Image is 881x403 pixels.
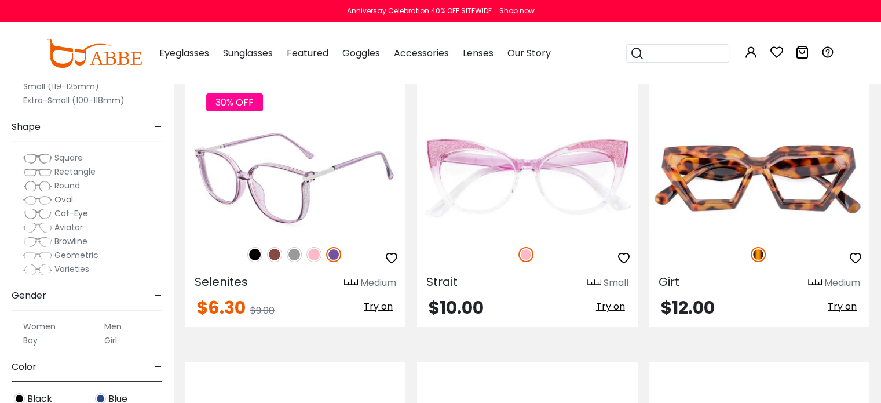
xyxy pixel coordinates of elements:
label: Extra-Small (100-118mm) [23,93,125,107]
span: Geometric [54,249,98,261]
img: Pink [306,247,321,262]
button: Try on [593,299,628,314]
img: Round.png [23,180,52,192]
span: Our Story [507,46,551,60]
label: Women [23,320,56,333]
span: 30% OFF [206,93,263,111]
span: Square [54,152,83,164]
img: abbeglasses.com [47,39,142,68]
img: size ruler [808,279,822,288]
img: Purple [326,247,341,262]
div: Anniversay Celebration 40% OFF SITEWIDE [347,6,492,16]
span: Gender [12,282,46,310]
label: Girl [104,333,117,347]
span: Shape [12,113,41,141]
img: Tortoise Girt - Plastic ,Universal Bridge Fit [649,124,869,234]
span: Sunglasses [223,46,273,60]
span: $10.00 [429,295,484,320]
label: Boy [23,333,38,347]
span: Strait [426,274,458,290]
span: Oval [54,194,73,205]
img: Geometric.png [23,250,52,262]
img: Aviator.png [23,222,52,234]
img: Varieties.png [23,264,52,276]
button: Try on [824,299,860,314]
div: Small [604,276,628,290]
span: - [155,353,162,381]
img: Cat-Eye.png [23,208,52,220]
span: Goggles [342,46,380,60]
img: Pink [518,247,533,262]
button: Try on [360,299,396,314]
img: Purple Selenites - TR Universal Bridge Fit [185,124,405,234]
span: Cat-Eye [54,208,88,219]
span: $12.00 [661,295,715,320]
label: Small (119-125mm) [23,79,99,93]
span: Lenses [463,46,493,60]
span: Eyeglasses [159,46,209,60]
span: - [155,282,162,310]
span: Varieties [54,263,89,275]
img: Oval.png [23,194,52,206]
div: Shop now [499,6,535,16]
span: Try on [828,300,857,313]
span: Color [12,353,36,381]
label: Men [104,320,122,333]
img: Tortoise [751,247,766,262]
span: Try on [596,300,625,313]
span: $6.30 [197,295,246,320]
img: Pink Strait - Plastic ,Universal Bridge Fit [417,124,637,234]
a: Shop now [493,6,535,16]
span: Aviator [54,222,83,233]
img: Rectangle.png [23,166,52,178]
img: size ruler [344,279,358,288]
img: Gray [287,247,302,262]
img: Brown [267,247,282,262]
img: Square.png [23,153,52,164]
span: Featured [287,46,328,60]
span: Accessories [394,46,449,60]
span: Rectangle [54,166,96,177]
div: Medium [360,276,396,290]
img: Browline.png [23,236,52,248]
span: $9.00 [250,304,275,317]
div: Medium [824,276,860,290]
img: Black [247,247,262,262]
span: Round [54,180,80,191]
img: size ruler [587,279,601,288]
span: Girt [659,274,679,290]
span: Browline [54,235,87,247]
span: Selenites [195,274,248,290]
span: - [155,113,162,141]
span: Try on [364,300,393,313]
